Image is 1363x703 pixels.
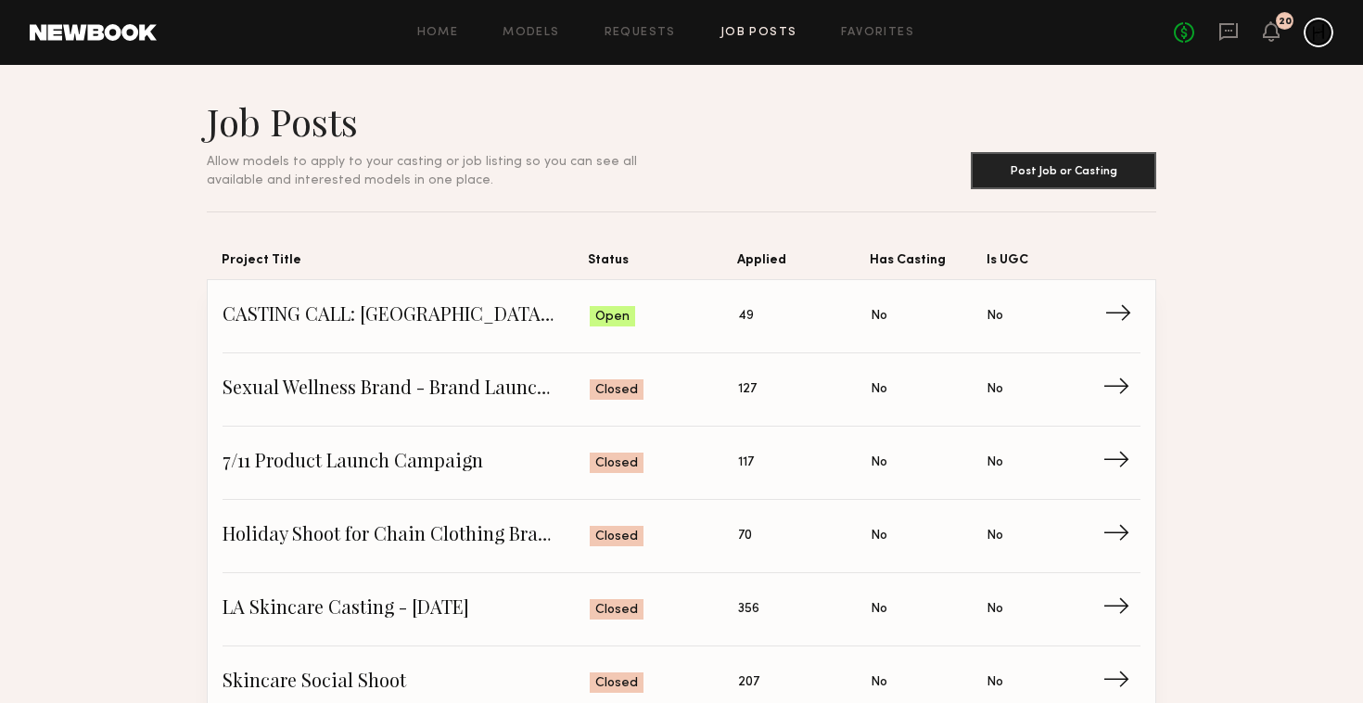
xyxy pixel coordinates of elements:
[223,302,590,330] span: CASTING CALL: [GEOGRAPHIC_DATA] LOCAL TALENT - REAL FAMILIES
[1102,595,1140,623] span: →
[595,528,638,546] span: Closed
[223,449,590,477] span: 7/11 Product Launch Campaign
[971,152,1156,189] button: Post Job or Casting
[1102,669,1140,697] span: →
[871,672,887,693] span: No
[588,249,737,279] span: Status
[595,674,638,693] span: Closed
[223,376,590,403] span: Sexual Wellness Brand - Brand Launch Shoot
[871,453,887,473] span: No
[223,280,1140,353] a: CASTING CALL: [GEOGRAPHIC_DATA] LOCAL TALENT - REAL FAMILIESOpen49NoNo→
[417,27,459,39] a: Home
[987,306,1003,326] span: No
[841,27,914,39] a: Favorites
[207,98,681,145] h1: Job Posts
[595,601,638,620] span: Closed
[223,427,1140,500] a: 7/11 Product Launch CampaignClosed117NoNo→
[605,27,676,39] a: Requests
[223,595,590,623] span: LA Skincare Casting - [DATE]
[871,306,887,326] span: No
[1102,376,1140,403] span: →
[503,27,559,39] a: Models
[223,573,1140,646] a: LA Skincare Casting - [DATE]Closed356NoNo→
[738,306,754,326] span: 49
[223,522,590,550] span: Holiday Shoot for Chain Clothing Brand
[871,599,887,620] span: No
[737,249,870,279] span: Applied
[738,599,759,620] span: 356
[207,156,637,186] span: Allow models to apply to your casting or job listing so you can see all available and interested ...
[987,453,1003,473] span: No
[987,526,1003,546] span: No
[223,669,590,697] span: Skincare Social Shoot
[987,672,1003,693] span: No
[223,500,1140,573] a: Holiday Shoot for Chain Clothing BrandClosed70NoNo→
[595,381,638,400] span: Closed
[222,249,588,279] span: Project Title
[1102,449,1140,477] span: →
[223,353,1140,427] a: Sexual Wellness Brand - Brand Launch ShootClosed127NoNo→
[871,379,887,400] span: No
[738,672,759,693] span: 207
[987,379,1003,400] span: No
[870,249,987,279] span: Has Casting
[1279,17,1292,27] div: 20
[1104,302,1142,330] span: →
[595,454,638,473] span: Closed
[738,453,754,473] span: 117
[871,526,887,546] span: No
[738,379,757,400] span: 127
[738,526,752,546] span: 70
[720,27,797,39] a: Job Posts
[595,308,630,326] span: Open
[987,249,1103,279] span: Is UGC
[987,599,1003,620] span: No
[1102,522,1140,550] span: →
